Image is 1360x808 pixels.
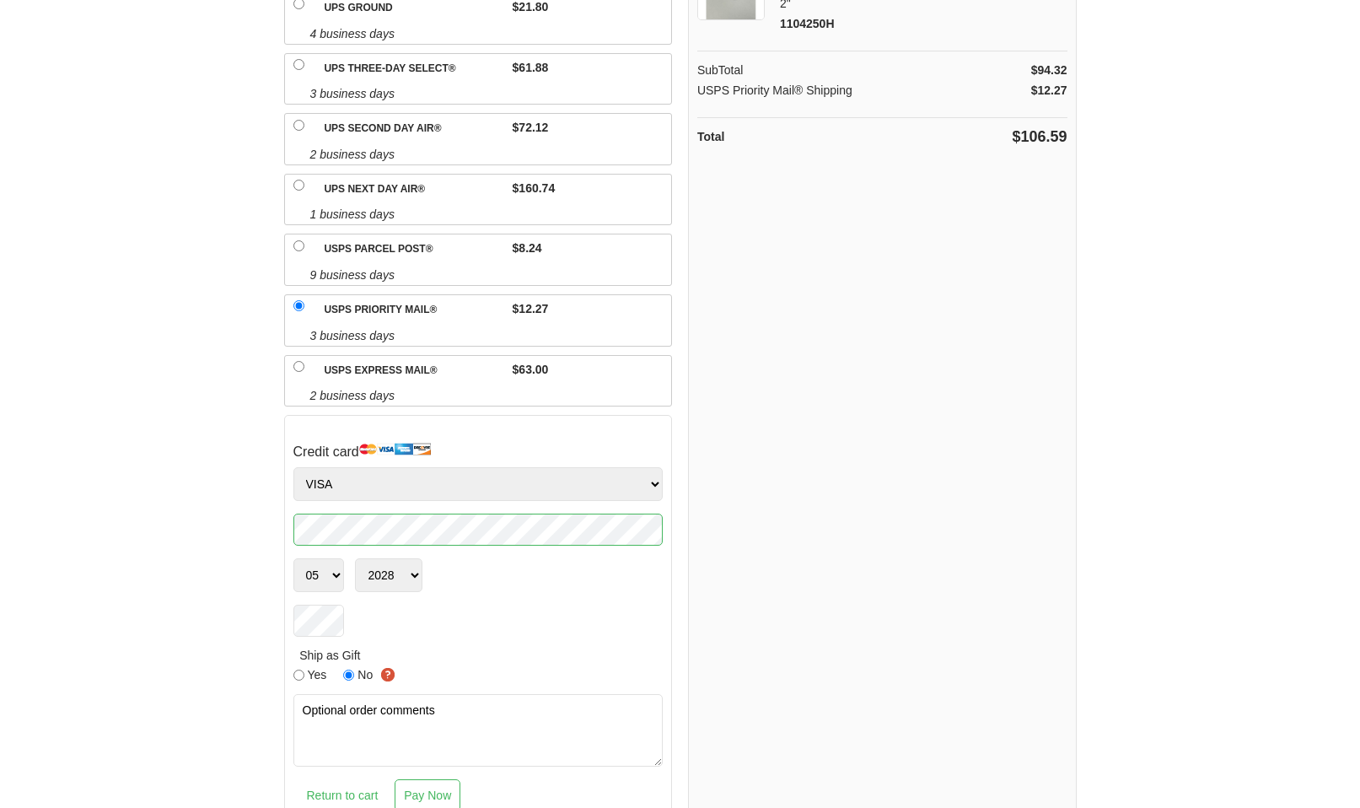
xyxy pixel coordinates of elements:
label: UPS Next Day Air® [315,175,508,205]
div: USPS Priority Mail® Shipping [697,80,852,100]
label: UPS Three-Day Select® [315,54,508,84]
label: Yes [293,669,336,681]
span: 1 business days [310,204,672,224]
span: $61.88 [513,57,549,78]
span: $63.00 [513,359,549,380]
span: 3 business days [310,326,672,346]
span: 4 business days [310,24,672,44]
img: Learn more [381,668,395,681]
img: sd-cards.gif [359,443,431,456]
span: $8.24 [513,238,542,258]
label: USPS Priority Mail® [315,295,508,326]
label: USPS Parcel Post® [315,234,508,265]
input: Yes [293,670,304,681]
h4: Credit card [293,437,664,467]
span: 3 business days [310,83,672,104]
span: 1104250H [780,17,835,30]
span: 2 business days [310,144,672,164]
div: Total [697,127,724,147]
span: 2 business days [310,385,672,406]
label: UPS Second Day Air® [315,114,508,144]
label: No [343,669,381,681]
textarea: Optional order comments [293,694,664,767]
div: $94.32 [1031,60,1067,80]
label: USPS Express Mail® [315,356,508,386]
span: $12.27 [513,299,549,319]
span: $72.12 [513,117,549,137]
div: SubTotal [697,60,743,80]
span: $160.74 [513,178,556,198]
div: $106.59 [1012,127,1067,147]
div: $12.27 [1031,80,1067,100]
label: Ship as Gift [293,649,361,668]
input: No [343,670,354,681]
span: 9 business days [310,265,672,285]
